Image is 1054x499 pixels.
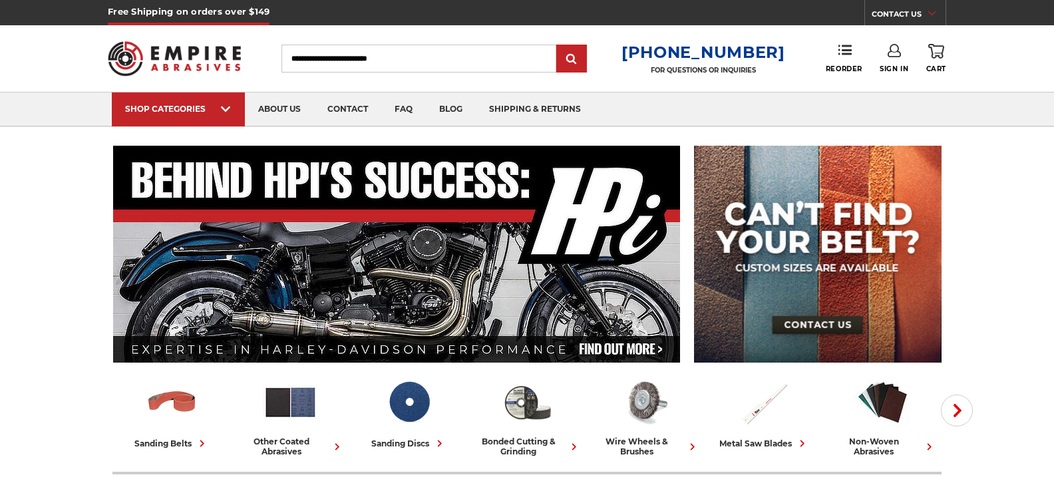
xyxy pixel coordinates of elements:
[828,436,936,456] div: non-woven abrasives
[144,375,200,430] img: Sanding Belts
[621,66,785,75] p: FOR QUESTIONS OR INQUIRIES
[236,436,344,456] div: other coated abrasives
[618,375,673,430] img: Wire Wheels & Brushes
[245,92,314,126] a: about us
[880,65,908,73] span: Sign In
[473,436,581,456] div: bonded cutting & grinding
[694,146,942,363] img: promo banner for custom belts.
[118,375,226,450] a: sanding belts
[826,44,862,73] a: Reorder
[926,65,946,73] span: Cart
[710,375,818,450] a: metal saw blades
[381,92,426,126] a: faq
[236,375,344,456] a: other coated abrasives
[125,104,232,114] div: SHOP CATEGORIES
[621,43,785,62] a: [PHONE_NUMBER]
[381,375,437,430] img: Sanding Discs
[108,33,241,84] img: Empire Abrasives
[500,375,555,430] img: Bonded Cutting & Grinding
[941,395,973,426] button: Next
[113,146,681,363] img: Banner for an interview featuring Horsepower Inc who makes Harley performance upgrades featured o...
[355,375,462,450] a: sanding discs
[558,46,585,73] input: Submit
[719,436,809,450] div: metal saw blades
[592,375,699,456] a: wire wheels & brushes
[371,436,446,450] div: sanding discs
[314,92,381,126] a: contact
[855,375,910,430] img: Non-woven Abrasives
[263,375,318,430] img: Other Coated Abrasives
[926,44,946,73] a: Cart
[426,92,476,126] a: blog
[473,375,581,456] a: bonded cutting & grinding
[737,375,792,430] img: Metal Saw Blades
[872,7,946,25] a: CONTACT US
[592,436,699,456] div: wire wheels & brushes
[476,92,594,126] a: shipping & returns
[828,375,936,456] a: non-woven abrasives
[134,436,209,450] div: sanding belts
[826,65,862,73] span: Reorder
